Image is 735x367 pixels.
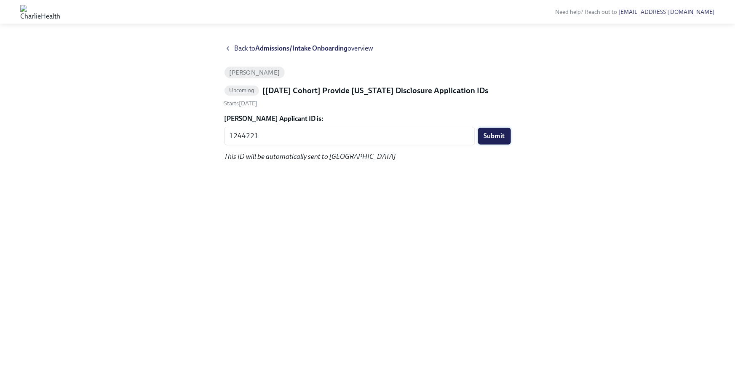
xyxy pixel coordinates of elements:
span: Submit [484,132,505,140]
button: Submit [478,128,511,145]
strong: Admissions/Intake Onboarding [256,44,348,52]
h5: [[DATE] Cohort] Provide [US_STATE] Disclosure Application IDs [262,85,488,96]
span: Upcoming [225,87,259,94]
span: [PERSON_NAME] [225,70,285,76]
textarea: 1244221 [230,131,470,141]
em: This ID will be automatically sent to [GEOGRAPHIC_DATA] [225,153,396,161]
span: Need help? Reach out to [555,8,715,16]
label: [PERSON_NAME] Applicant ID is: [225,114,511,123]
img: CharlieHealth [20,5,60,19]
a: [EMAIL_ADDRESS][DOMAIN_NAME] [618,8,715,16]
span: Back to overview [235,44,374,53]
span: Wednesday, August 27th 2025, 10:00 am [225,100,258,107]
a: Back toAdmissions/Intake Onboardingoverview [225,44,511,53]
